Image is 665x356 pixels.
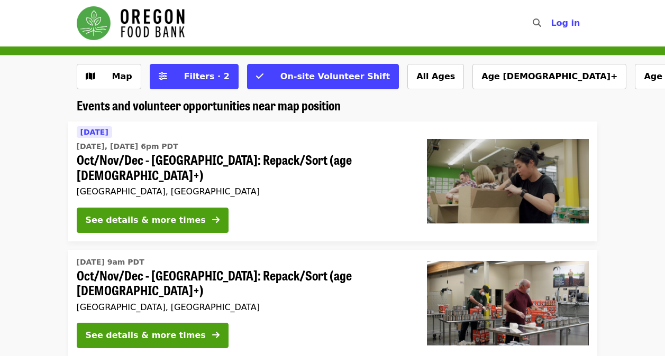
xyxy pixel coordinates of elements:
a: See details for "Oct/Nov/Dec - Portland: Repack/Sort (age 8+)" [68,121,597,241]
button: On-site Volunteer Shift [247,64,399,89]
i: sliders-h icon [159,71,167,81]
img: Oregon Food Bank - Home [77,6,185,40]
div: [GEOGRAPHIC_DATA], [GEOGRAPHIC_DATA] [77,302,410,312]
i: arrow-right icon [212,330,220,340]
button: See details & more times [77,208,229,233]
time: [DATE], [DATE] 6pm PDT [77,141,178,152]
button: See details & more times [77,323,229,348]
img: Oct/Nov/Dec - Portland: Repack/Sort (age 16+) organized by Oregon Food Bank [427,261,589,345]
div: See details & more times [86,329,206,342]
i: arrow-right icon [212,215,220,225]
span: On-site Volunteer Shift [280,71,390,81]
span: Events and volunteer opportunities near map position [77,96,341,114]
button: Age [DEMOGRAPHIC_DATA]+ [472,64,626,89]
input: Search [548,11,556,36]
span: Oct/Nov/Dec - [GEOGRAPHIC_DATA]: Repack/Sort (age [DEMOGRAPHIC_DATA]+) [77,268,410,298]
button: Filters (2 selected) [150,64,239,89]
i: search icon [533,18,541,28]
i: check icon [256,71,263,81]
span: Oct/Nov/Dec - [GEOGRAPHIC_DATA]: Repack/Sort (age [DEMOGRAPHIC_DATA]+) [77,152,410,183]
button: Show map view [77,64,141,89]
button: All Ages [407,64,464,89]
span: Log in [551,18,580,28]
img: Oct/Nov/Dec - Portland: Repack/Sort (age 8+) organized by Oregon Food Bank [427,139,589,223]
span: [DATE] [80,128,108,136]
span: Map [112,71,132,81]
div: [GEOGRAPHIC_DATA], [GEOGRAPHIC_DATA] [77,186,410,196]
button: Log in [542,13,588,34]
span: Filters · 2 [184,71,230,81]
div: See details & more times [86,214,206,227]
i: map icon [86,71,95,81]
time: [DATE] 9am PDT [77,257,144,268]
